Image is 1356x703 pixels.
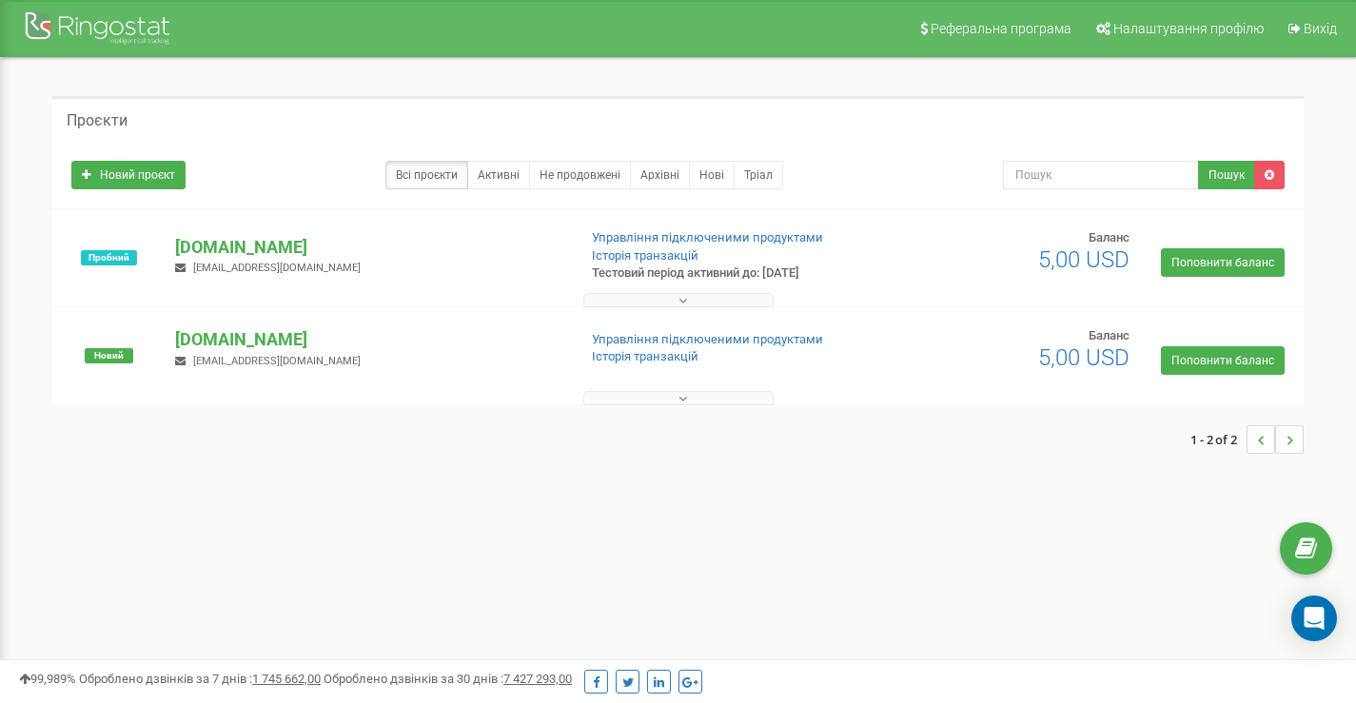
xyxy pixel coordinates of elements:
div: Open Intercom Messenger [1291,596,1337,641]
nav: ... [1190,406,1304,473]
a: Тріал [734,161,783,189]
a: Архівні [630,161,690,189]
a: Активні [467,161,530,189]
span: [EMAIL_ADDRESS][DOMAIN_NAME] [193,262,361,274]
a: Управління підключеними продуктами [592,332,823,346]
p: [DOMAIN_NAME] [175,235,560,260]
span: Реферальна програма [931,21,1071,36]
span: Новий [85,348,133,363]
a: Не продовжені [529,161,631,189]
a: Нові [689,161,735,189]
input: Пошук [1003,161,1199,189]
span: Баланс [1089,230,1130,244]
u: 7 427 293,00 [503,672,572,686]
u: 1 745 662,00 [252,672,321,686]
span: Оброблено дзвінків за 30 днів : [324,672,572,686]
h5: Проєкти [67,112,128,129]
span: [EMAIL_ADDRESS][DOMAIN_NAME] [193,355,361,367]
p: Тестовий період активний до: [DATE] [592,264,874,283]
span: Пробний [81,250,137,265]
a: Поповнити баланс [1161,346,1285,375]
span: Оброблено дзвінків за 7 днів : [79,672,321,686]
p: [DOMAIN_NAME] [175,327,560,352]
span: Вихід [1304,21,1337,36]
span: Баланс [1089,328,1130,342]
span: 1 - 2 of 2 [1190,425,1247,454]
a: Новий проєкт [71,161,186,189]
a: Всі проєкти [385,161,468,189]
span: 99,989% [19,672,76,686]
span: Налаштування профілю [1113,21,1264,36]
a: Історія транзакцій [592,349,698,363]
a: Історія транзакцій [592,248,698,263]
button: Пошук [1198,161,1255,189]
span: 5,00 USD [1038,246,1130,273]
a: Управління підключеними продуктами [592,230,823,244]
span: 5,00 USD [1038,344,1130,371]
a: Поповнити баланс [1161,248,1285,277]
